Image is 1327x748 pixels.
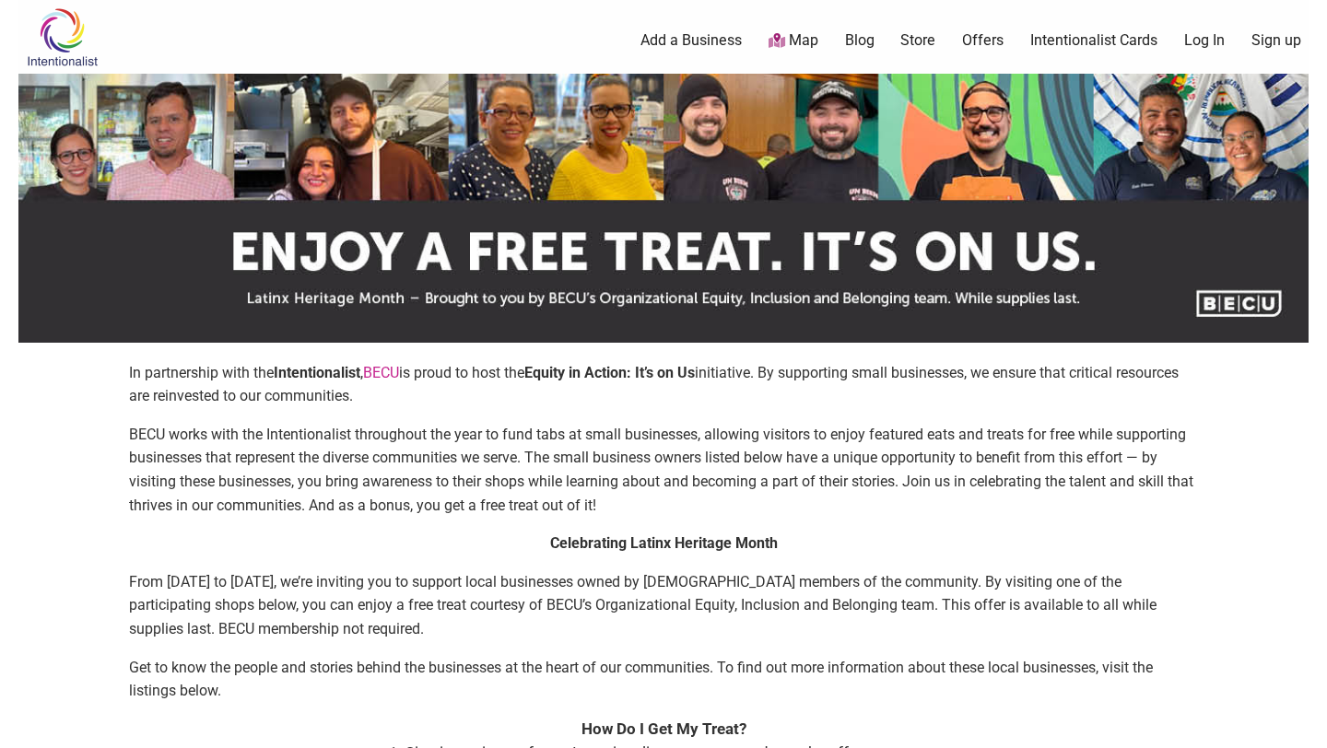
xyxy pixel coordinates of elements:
strong: How Do I Get My Treat? [581,719,746,738]
a: Add a Business [640,30,742,51]
a: BECU [363,364,399,381]
a: Intentionalist Cards [1030,30,1157,51]
a: Log In [1184,30,1225,51]
p: In partnership with the , is proud to host the initiative. By supporting small businesses, we ens... [129,361,1198,408]
a: Blog [845,30,875,51]
img: sponsor logo [18,74,1309,343]
strong: Equity in Action: It’s on Us [524,364,695,381]
img: Intentionalist [18,7,106,67]
p: Get to know the people and stories behind the businesses at the heart of our communities. To find... [129,656,1198,703]
a: Store [900,30,935,51]
p: BECU works with the Intentionalist throughout the year to fund tabs at small businesses, allowing... [129,423,1198,517]
a: Offers [962,30,1004,51]
strong: Celebrating Latinx Heritage Month [550,534,778,552]
strong: Intentionalist [274,364,360,381]
a: Sign up [1251,30,1301,51]
a: Map [769,30,818,52]
p: From [DATE] to [DATE], we’re inviting you to support local businesses owned by [DEMOGRAPHIC_DATA]... [129,570,1198,641]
